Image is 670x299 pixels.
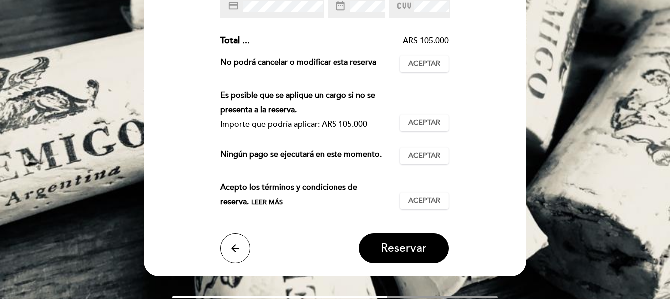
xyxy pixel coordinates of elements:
[408,118,440,128] span: Aceptar
[250,35,449,47] div: ARS 105.000
[400,114,449,131] button: Aceptar
[220,55,400,72] div: No podrá cancelar o modificar esta reserva
[229,242,241,254] i: arrow_back
[220,147,400,164] div: Ningún pago se ejecutará en este momento.
[408,59,440,69] span: Aceptar
[400,147,449,164] button: Aceptar
[228,0,239,11] i: credit_card
[220,180,400,209] div: Acepto los términos y condiciones de reserva.
[335,0,346,11] i: date_range
[220,88,392,117] div: Es posible que se aplique un cargo si no se presenta a la reserva.
[408,151,440,161] span: Aceptar
[220,35,250,46] span: Total ...
[220,233,250,263] button: arrow_back
[251,198,283,206] span: Leer más
[400,55,449,72] button: Aceptar
[359,233,449,263] button: Reservar
[381,241,427,255] span: Reservar
[400,192,449,209] button: Aceptar
[220,117,392,132] div: Importe que podría aplicar: ARS 105.000
[408,196,440,206] span: Aceptar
